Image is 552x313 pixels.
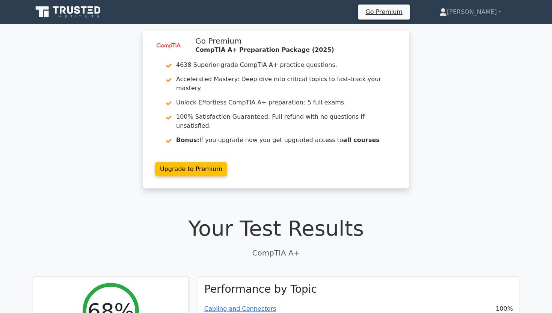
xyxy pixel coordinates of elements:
[33,247,519,259] p: CompTIA A+
[361,7,407,17] a: Go Premium
[204,283,317,296] h3: Performance by Topic
[421,5,519,20] a: [PERSON_NAME]
[155,162,227,176] a: Upgrade to Premium
[204,305,276,312] a: Cabling and Connectors
[33,216,519,241] h1: Your Test Results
